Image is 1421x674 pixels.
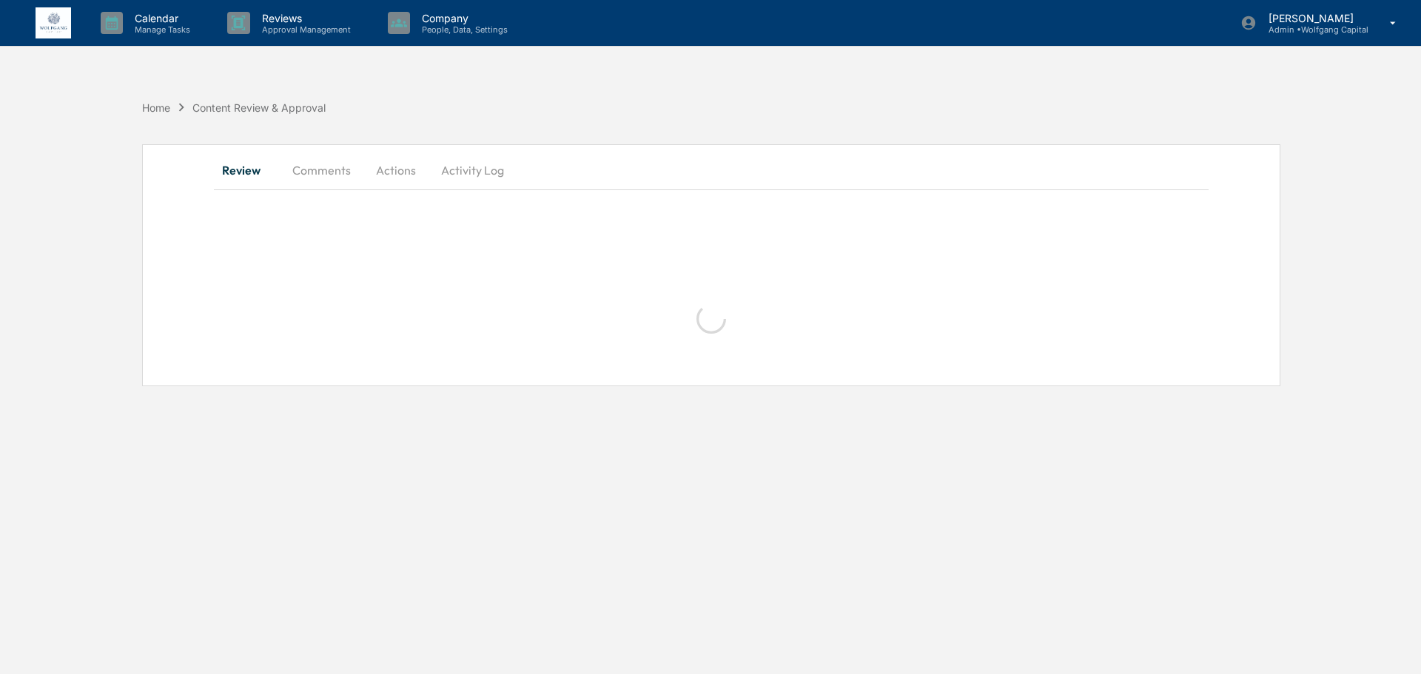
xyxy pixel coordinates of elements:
p: [PERSON_NAME] [1257,12,1368,24]
p: Reviews [250,12,358,24]
button: Review [214,152,280,188]
p: Manage Tasks [123,24,198,35]
button: Actions [363,152,429,188]
p: Company [410,12,515,24]
p: People, Data, Settings [410,24,515,35]
p: Calendar [123,12,198,24]
p: Admin • Wolfgang Capital [1257,24,1368,35]
button: Activity Log [429,152,516,188]
button: Comments [280,152,363,188]
p: Approval Management [250,24,358,35]
img: logo [36,7,71,39]
div: Home [142,101,170,114]
div: secondary tabs example [214,152,1209,188]
div: Content Review & Approval [192,101,326,114]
